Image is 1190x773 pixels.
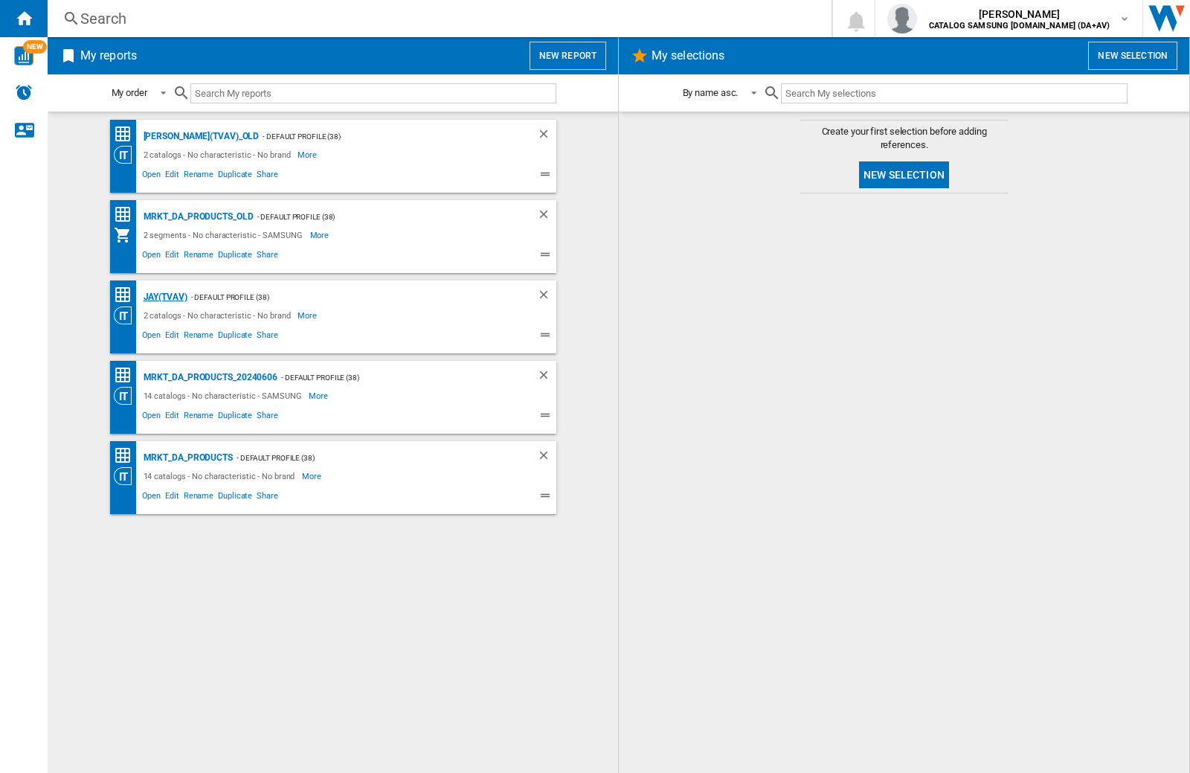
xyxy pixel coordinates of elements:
div: Price Matrix [114,286,140,304]
div: Price Matrix [114,446,140,465]
button: New report [530,42,606,70]
div: - Default profile (38) [277,368,506,387]
span: Edit [163,328,181,346]
span: Share [254,408,280,426]
span: [PERSON_NAME] [929,7,1110,22]
h2: My selections [649,42,727,70]
span: Edit [163,489,181,507]
span: Duplicate [216,248,254,266]
div: JAY(TVAV) [140,288,187,307]
h2: My reports [77,42,140,70]
div: Price Matrix [114,205,140,224]
span: More [297,146,319,164]
span: Edit [163,248,181,266]
span: Duplicate [216,328,254,346]
span: Rename [181,167,216,185]
div: 2 catalogs - No characteristic - No brand [140,146,298,164]
span: NEW [23,40,47,54]
div: By name asc. [683,87,739,98]
span: Open [140,328,164,346]
div: Delete [537,288,556,307]
img: alerts-logo.svg [15,83,33,101]
div: Category View [114,146,140,164]
div: Price Matrix [114,366,140,385]
span: Edit [163,408,181,426]
span: Duplicate [216,489,254,507]
span: Share [254,248,280,266]
div: 2 catalogs - No characteristic - No brand [140,307,298,324]
span: Share [254,328,280,346]
span: Share [254,489,280,507]
div: - Default profile (38) [233,449,507,467]
div: Category View [114,307,140,324]
span: Edit [163,167,181,185]
div: 14 catalogs - No characteristic - SAMSUNG [140,387,309,405]
span: Rename [181,248,216,266]
div: Category View [114,387,140,405]
span: Rename [181,328,216,346]
button: New selection [1088,42,1177,70]
div: My Assortment [114,226,140,244]
div: 2 segments - No characteristic - SAMSUNG [140,226,310,244]
div: Delete [537,449,556,467]
input: Search My selections [781,83,1127,103]
div: MRKT_DA_PRODUCTS_20240606 [140,368,278,387]
div: [PERSON_NAME](TVAV)_old [140,127,260,146]
img: wise-card.svg [14,46,33,65]
b: CATALOG SAMSUNG [DOMAIN_NAME] (DA+AV) [929,21,1110,31]
span: More [297,307,319,324]
span: Open [140,408,164,426]
div: - Default profile (38) [254,208,507,226]
span: Open [140,167,164,185]
div: 14 catalogs - No characteristic - No brand [140,467,303,485]
div: Delete [537,368,556,387]
div: MRKT_DA_PRODUCTS [140,449,233,467]
div: Category View [114,467,140,485]
span: Create your first selection before adding references. [800,125,1009,152]
div: MRKT_DA_PRODUCTS_OLD [140,208,254,226]
div: - Default profile (38) [259,127,506,146]
div: Delete [537,127,556,146]
span: Duplicate [216,408,254,426]
span: More [309,387,330,405]
span: Duplicate [216,167,254,185]
div: Delete [537,208,556,226]
input: Search My reports [190,83,556,103]
div: - Default profile (38) [187,288,507,307]
span: More [310,226,332,244]
div: Search [80,8,793,29]
span: Rename [181,408,216,426]
span: Share [254,167,280,185]
span: Open [140,248,164,266]
span: More [302,467,324,485]
img: profile.jpg [887,4,917,33]
button: New selection [859,161,949,188]
div: Price Matrix [114,125,140,144]
div: My order [112,87,147,98]
span: Rename [181,489,216,507]
span: Open [140,489,164,507]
